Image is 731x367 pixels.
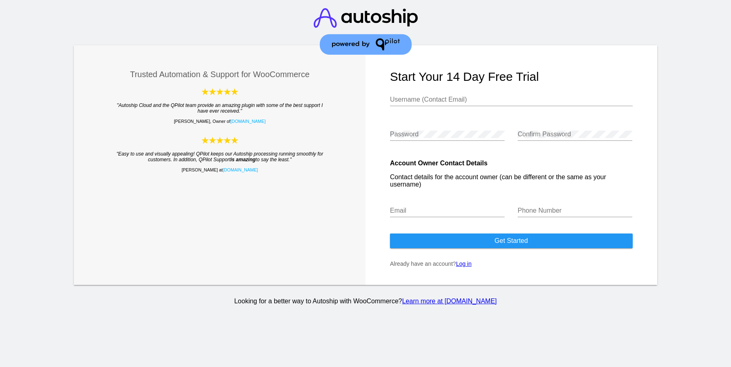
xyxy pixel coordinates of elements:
[73,298,658,305] p: Looking for a better way to Autoship with WooCommerce?
[494,237,528,244] span: Get started
[223,167,258,172] a: [DOMAIN_NAME]
[202,136,238,145] img: Autoship Cloud powered by QPilot
[390,234,633,248] button: Get started
[390,173,633,188] p: Contact details for the account owner (can be different or the same as your username)
[115,102,325,114] blockquote: "Autoship Cloud and the QPilot team provide an amazing plugin with some of the best support I hav...
[390,260,633,267] p: Already have an account?
[390,70,633,84] h1: Start your 14 day free trial
[230,157,255,162] strong: is amazing
[390,96,633,103] input: Username (Contact Email)
[115,151,325,162] blockquote: "Easy to use and visually appealing! QPilot keeps our Autoship processing running smoothly for cu...
[99,119,341,124] p: [PERSON_NAME], Owner of
[456,260,472,267] a: Log in
[402,298,497,305] a: Learn more at [DOMAIN_NAME]
[390,160,487,167] strong: Account Owner Contact Details
[99,70,341,79] h3: Trusted Automation & Support for WooCommerce
[99,167,341,172] p: [PERSON_NAME] at
[518,207,632,214] input: Phone Number
[202,87,238,96] img: Autoship Cloud powered by QPilot
[230,119,266,124] a: [DOMAIN_NAME]
[390,207,505,214] input: Email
